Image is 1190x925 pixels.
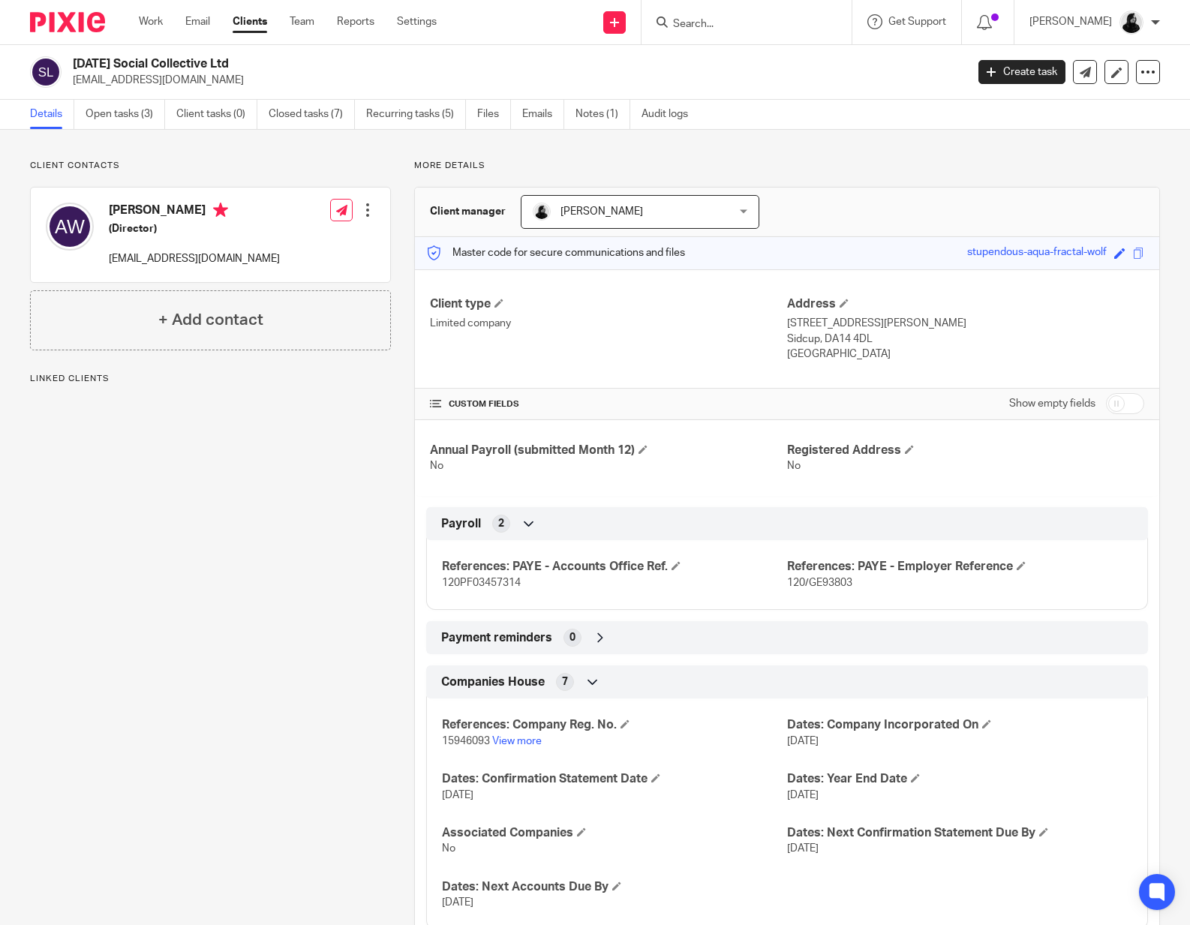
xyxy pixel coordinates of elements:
i: Primary [213,203,228,218]
a: Recurring tasks (5) [366,100,466,129]
h4: Client type [430,296,787,312]
img: svg%3E [30,56,62,88]
a: Reports [337,14,374,29]
img: svg%3E [46,203,94,251]
p: Client contacts [30,160,391,172]
a: Closed tasks (7) [269,100,355,129]
h4: Dates: Next Confirmation Statement Due By [787,825,1132,841]
p: [STREET_ADDRESS][PERSON_NAME] [787,316,1144,331]
img: PHOTO-2023-03-20-11-06-28%203.jpg [533,203,551,221]
p: Master code for secure communications and files [426,245,685,260]
a: View more [492,736,542,746]
a: Audit logs [642,100,699,129]
a: Files [477,100,511,129]
span: 2 [498,516,504,531]
p: More details [414,160,1160,172]
h4: Dates: Confirmation Statement Date [442,771,787,787]
h3: Client manager [430,204,506,219]
a: Emails [522,100,564,129]
span: Get Support [888,17,946,27]
img: PHOTO-2023-03-20-11-06-28%203.jpg [1119,11,1143,35]
span: Payroll [441,516,481,532]
label: Show empty fields [1009,396,1095,411]
h4: [PERSON_NAME] [109,203,280,221]
div: stupendous-aqua-fractal-wolf [967,245,1107,262]
span: 120PF03457314 [442,578,521,588]
p: [EMAIL_ADDRESS][DOMAIN_NAME] [73,73,956,88]
h5: (Director) [109,221,280,236]
a: Create task [978,60,1065,84]
h4: Dates: Next Accounts Due By [442,879,787,895]
h4: CUSTOM FIELDS [430,398,787,410]
span: 0 [569,630,575,645]
a: Client tasks (0) [176,100,257,129]
span: Payment reminders [441,630,552,646]
h4: Address [787,296,1144,312]
span: No [442,843,455,854]
input: Search [672,18,807,32]
span: [DATE] [787,843,819,854]
p: [PERSON_NAME] [1029,14,1112,29]
h4: Registered Address [787,443,1144,458]
a: Open tasks (3) [86,100,165,129]
h4: References: PAYE - Accounts Office Ref. [442,559,787,575]
span: No [787,461,801,471]
h4: + Add contact [158,308,263,332]
span: 120/GE93803 [787,578,852,588]
p: [EMAIL_ADDRESS][DOMAIN_NAME] [109,251,280,266]
h4: References: Company Reg. No. [442,717,787,733]
a: Clients [233,14,267,29]
p: Linked clients [30,373,391,385]
a: Team [290,14,314,29]
h4: References: PAYE - Employer Reference [787,559,1132,575]
a: Notes (1) [575,100,630,129]
h4: Associated Companies [442,825,787,841]
a: Settings [397,14,437,29]
img: Pixie [30,12,105,32]
span: 7 [562,674,568,689]
span: No [430,461,443,471]
a: Email [185,14,210,29]
h4: Dates: Year End Date [787,771,1132,787]
p: [GEOGRAPHIC_DATA] [787,347,1144,362]
span: [PERSON_NAME] [560,206,643,217]
span: [DATE] [442,897,473,908]
span: [DATE] [787,790,819,800]
p: Limited company [430,316,787,331]
h4: Dates: Company Incorporated On [787,717,1132,733]
span: 15946093 [442,736,490,746]
h4: Annual Payroll (submitted Month 12) [430,443,787,458]
h2: [DATE] Social Collective Ltd [73,56,780,72]
p: Sidcup, DA14 4DL [787,332,1144,347]
a: Work [139,14,163,29]
span: [DATE] [787,736,819,746]
span: Companies House [441,674,545,690]
a: Details [30,100,74,129]
span: [DATE] [442,790,473,800]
